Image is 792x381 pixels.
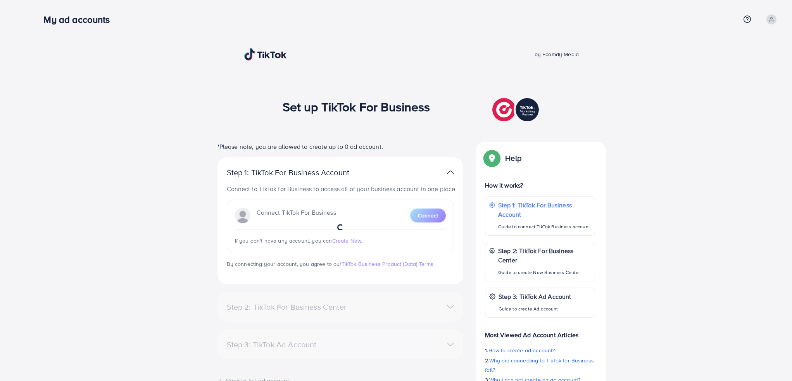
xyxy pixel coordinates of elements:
p: 2. [485,356,595,374]
h1: Set up TikTok For Business [283,99,430,114]
p: How it works? [485,181,595,190]
img: TikTok partner [492,96,541,123]
p: Guide to create Ad account [499,304,571,314]
span: Why did connecting to TikTok for Business fail? [485,357,594,374]
img: TikTok partner [447,167,454,178]
span: How to create ad account? [488,347,555,354]
h3: My ad accounts [43,14,116,25]
p: 1. [485,346,595,355]
p: Step 1: TikTok For Business Account [227,168,374,177]
p: Guide to create New Business Center [498,268,591,277]
p: Help [505,153,521,163]
p: Step 1: TikTok For Business Account [498,200,591,219]
p: Step 2: TikTok For Business Center [498,246,591,265]
p: Most Viewed Ad Account Articles [485,324,595,340]
p: Step 3: TikTok Ad Account [499,292,571,301]
p: *Please note, you are allowed to create up to 0 ad account. [217,142,463,151]
p: Guide to connect TikTok Business account [498,222,591,231]
span: by Ecomdy Media [535,50,579,58]
img: Popup guide [485,151,499,165]
img: TikTok [244,48,287,60]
